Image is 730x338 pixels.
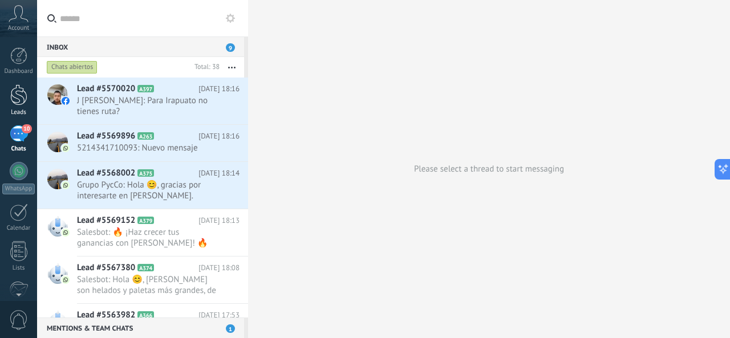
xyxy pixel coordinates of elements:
[37,78,248,124] a: Lead #5570020 A397 [DATE] 18:16 J [PERSON_NAME]: Para Irapuato no tienes ruta?
[190,62,220,73] div: Total: 38
[2,68,35,75] div: Dashboard
[2,264,35,272] div: Lists
[77,142,218,153] span: 5214341710093: Nuevo mensaje
[77,180,218,201] span: Grupo PycCo: Hola 😊, gracias por interesarte en [PERSON_NAME]. Nuestros helados y paletas son más...
[77,274,218,296] span: Salesbot: Hola 😊, [PERSON_NAME] son helados y paletas más grandes, de mejor calidad y a mejor pre...
[37,209,248,256] a: Lead #5569152 A379 [DATE] 18:13 Salesbot: 🔥 ¡Haz crecer tus ganancias con [PERSON_NAME]! 🔥 Súrtet...
[62,181,70,189] img: com.amocrm.amocrmwa.svg
[62,97,70,105] img: facebook-sm.svg
[77,262,135,274] span: Lead #5567380
[137,311,154,319] span: A366
[62,276,70,284] img: com.amocrm.amocrmwa.svg
[137,85,154,92] span: A397
[198,215,240,226] span: [DATE] 18:13
[62,144,70,152] img: com.amocrm.amocrmwa.svg
[22,124,31,133] span: 10
[77,83,135,95] span: Lead #5570020
[198,83,240,95] span: [DATE] 18:16
[2,184,35,194] div: WhatsApp
[198,262,240,274] span: [DATE] 18:08
[37,125,248,161] a: Lead #5569896 A263 [DATE] 18:16 5214341710093: Nuevo mensaje
[77,227,218,249] span: Salesbot: 🔥 ¡Haz crecer tus ganancias con [PERSON_NAME]! 🔥 Súrtete con helados de mejor calidad, ...
[226,324,235,333] span: 1
[37,36,244,57] div: Inbox
[37,162,248,209] a: Lead #5568002 A375 [DATE] 18:14 Grupo PycCo: Hola 😊, gracias por interesarte en [PERSON_NAME]. Nu...
[198,310,240,321] span: [DATE] 17:53
[77,168,135,179] span: Lead #5568002
[2,109,35,116] div: Leads
[198,131,240,142] span: [DATE] 18:16
[77,310,135,321] span: Lead #5563982
[8,25,29,32] span: Account
[137,217,154,224] span: A379
[37,256,248,303] a: Lead #5567380 A374 [DATE] 18:08 Salesbot: Hola 😊, [PERSON_NAME] son helados y paletas más grandes...
[137,264,154,271] span: A374
[198,168,240,179] span: [DATE] 18:14
[137,169,154,177] span: A375
[47,60,98,74] div: Chats abiertos
[62,229,70,237] img: com.amocrm.amocrmwa.svg
[77,215,135,226] span: Lead #5569152
[226,43,235,52] span: 9
[137,132,154,140] span: A263
[37,317,244,338] div: Mentions & Team chats
[2,145,35,153] div: Chats
[2,225,35,232] div: Calendar
[77,95,218,117] span: J [PERSON_NAME]: Para Irapuato no tienes ruta?
[77,131,135,142] span: Lead #5569896
[220,57,244,78] button: Más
